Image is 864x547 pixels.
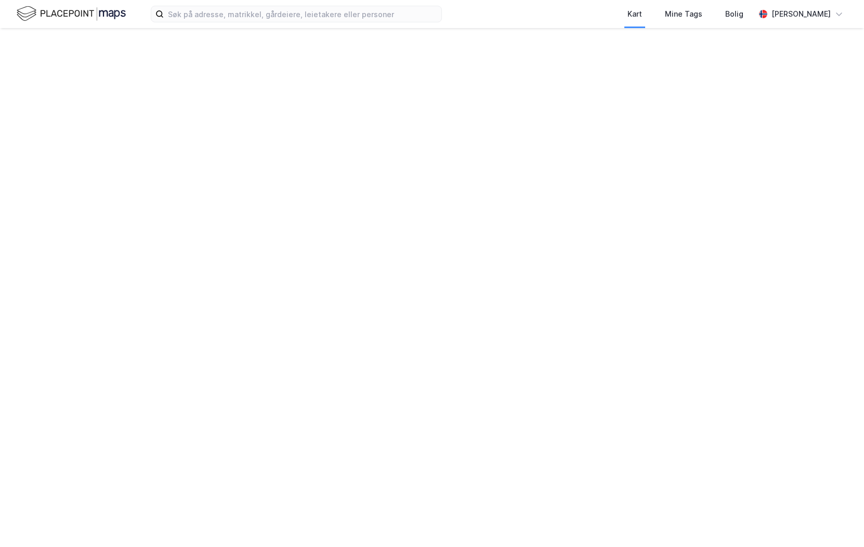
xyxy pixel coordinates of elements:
div: Mine Tags [665,8,702,20]
img: logo.f888ab2527a4732fd821a326f86c7f29.svg [17,5,126,23]
div: Kart [627,8,642,20]
div: Bolig [725,8,743,20]
div: [PERSON_NAME] [771,8,831,20]
input: Søk på adresse, matrikkel, gårdeiere, leietakere eller personer [164,6,441,22]
iframe: Chat Widget [812,497,864,547]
